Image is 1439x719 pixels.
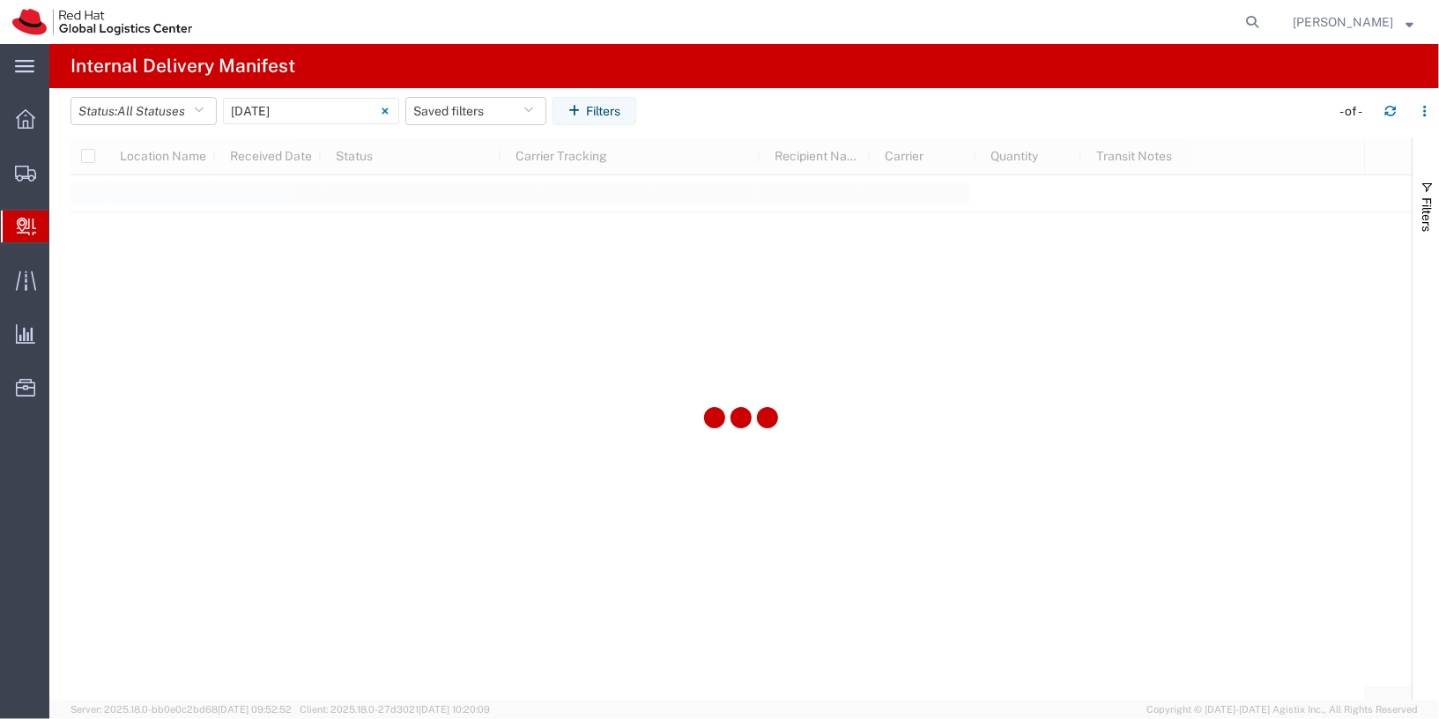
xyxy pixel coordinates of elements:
span: All Statuses [117,104,185,118]
span: Filters [1420,197,1434,232]
div: - of - [1339,102,1370,121]
span: Server: 2025.18.0-bb0e0c2bd68 [70,704,292,715]
button: Saved filters [405,97,546,125]
button: Filters [553,97,636,125]
span: [DATE] 09:52:52 [218,704,292,715]
span: Sally Chua [1293,12,1393,32]
img: logo [12,9,192,35]
span: Client: 2025.18.0-27d3021 [300,704,490,715]
h4: Internal Delivery Manifest [70,44,295,88]
button: Status:All Statuses [70,97,217,125]
span: [DATE] 10:20:09 [419,704,490,715]
span: Copyright © [DATE]-[DATE] Agistix Inc., All Rights Reserved [1146,702,1418,717]
button: [PERSON_NAME] [1292,11,1414,33]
